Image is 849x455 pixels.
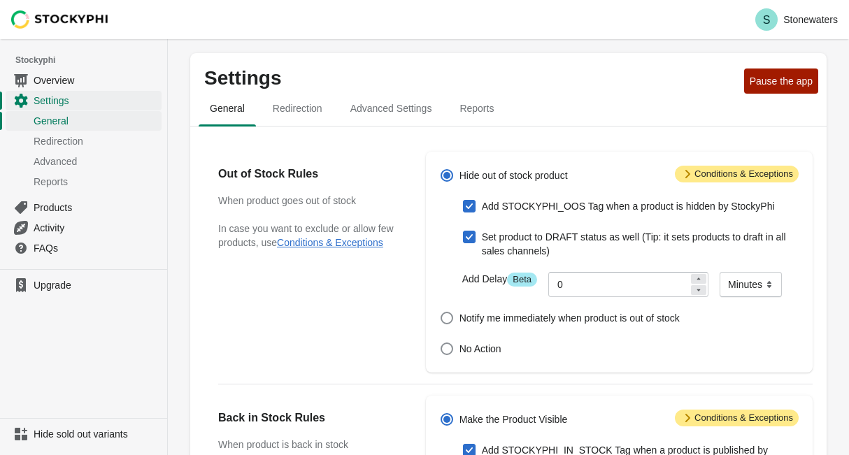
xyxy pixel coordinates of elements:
[218,166,398,182] h2: Out of Stock Rules
[218,410,398,426] h2: Back in Stock Rules
[755,8,778,31] span: Avatar with initials S
[6,131,162,151] a: Redirection
[34,114,159,128] span: General
[459,168,568,182] span: Hide out of stock product
[482,230,799,258] span: Set product to DRAFT status as well (Tip: it sets products to draft in all sales channels)
[262,96,334,121] span: Redirection
[482,199,775,213] span: Add STOCKYPHI_OOS Tag when a product is hidden by StockyPhi
[507,273,537,287] span: Beta
[445,90,508,127] button: reports
[218,438,398,452] h3: When product is back in stock
[459,412,568,426] span: Make the Product Visible
[6,238,162,258] a: FAQs
[750,75,813,87] span: Pause the app
[750,6,843,34] button: Avatar with initials SStonewaters
[6,90,162,110] a: Settings
[204,67,739,89] p: Settings
[459,311,680,325] span: Notify me immediately when product is out of stock
[6,171,162,192] a: Reports
[783,14,838,25] p: Stonewaters
[196,90,259,127] button: general
[462,272,537,287] label: Add Delay
[459,342,501,356] span: No Action
[336,90,446,127] button: Advanced settings
[34,221,159,235] span: Activity
[218,194,398,208] h3: When product goes out of stock
[339,96,443,121] span: Advanced Settings
[448,96,505,121] span: Reports
[218,222,398,250] p: In case you want to exclude or allow few products, use
[763,14,771,26] text: S
[6,70,162,90] a: Overview
[34,241,159,255] span: FAQs
[6,197,162,217] a: Products
[6,275,162,295] a: Upgrade
[259,90,336,127] button: redirection
[277,237,383,248] button: Conditions & Exceptions
[6,151,162,171] a: Advanced
[34,94,159,108] span: Settings
[15,53,167,67] span: Stockyphi
[34,175,159,189] span: Reports
[34,73,159,87] span: Overview
[34,134,159,148] span: Redirection
[6,217,162,238] a: Activity
[34,154,159,168] span: Advanced
[34,278,159,292] span: Upgrade
[199,96,256,121] span: General
[6,110,162,131] a: General
[34,427,159,441] span: Hide sold out variants
[675,410,799,426] span: Conditions & Exceptions
[744,68,818,94] button: Pause the app
[11,10,109,29] img: Stockyphi
[34,201,159,215] span: Products
[675,166,799,182] span: Conditions & Exceptions
[6,424,162,444] a: Hide sold out variants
